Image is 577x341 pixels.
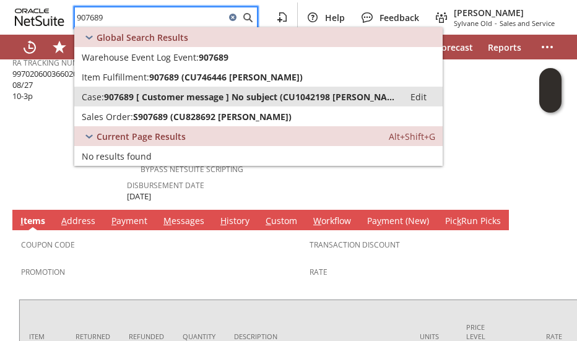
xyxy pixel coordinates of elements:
[141,164,243,175] a: Bypass NetSuite Scripting
[457,215,461,227] span: k
[310,240,400,250] a: Transaction Discount
[15,9,64,26] svg: logo
[12,58,102,68] a: RA Tracking Number(s)
[76,332,110,341] div: Returned
[389,131,435,142] span: Alt+Shift+G
[75,10,225,25] input: Search
[199,51,228,63] span: 907689
[442,215,504,228] a: PickRun Picks
[74,106,443,126] a: Sales Order:S907689 (CU828692 [PERSON_NAME])Edit:
[240,10,255,25] svg: Search
[58,215,98,228] a: Address
[74,87,443,106] a: Case:907689 [ Customer message ] No subject (CU1042198 [PERSON_NAME])Edit:
[454,19,492,28] span: Sylvane Old
[160,215,207,228] a: Messages
[127,191,151,202] span: [DATE]
[539,91,562,113] span: Oracle Guided Learning Widget. To move around, please hold and drag
[454,7,555,19] span: [PERSON_NAME]
[52,40,67,54] svg: Shortcuts
[21,267,65,277] a: Promotion
[466,322,494,341] div: Price Level
[380,12,419,24] span: Feedback
[74,146,443,166] a: No results found
[61,215,67,227] span: A
[500,19,555,28] span: Sales and Service
[163,215,171,227] span: M
[82,111,133,123] span: Sales Order:
[82,51,199,63] span: Warehouse Event Log Event:
[513,332,562,341] div: Rate
[480,35,529,59] a: Reports
[262,215,300,228] a: Custom
[310,267,328,277] a: Rate
[17,215,48,228] a: Items
[266,215,271,227] span: C
[12,68,77,102] span: 997020600366020 08/27 10-3p
[234,332,401,341] div: Description
[437,41,473,53] span: Forecast
[313,215,321,227] span: W
[183,332,215,341] div: Quantity
[127,180,204,191] a: Disbursement Date
[397,89,440,104] a: Edit:
[82,91,104,103] span: Case:
[82,71,149,83] span: Item Fulfillment:
[364,215,432,228] a: Payment (New)
[104,91,397,103] span: 907689 [ Customer message ] No subject (CU1042198 [PERSON_NAME])
[111,215,116,227] span: P
[430,35,480,59] a: Forecast
[97,131,186,142] span: Current Page Results
[22,40,37,54] svg: Recent Records
[29,332,57,341] div: Item
[220,215,227,227] span: H
[133,111,292,123] span: S907689 (CU828692 [PERSON_NAME])
[108,215,150,228] a: Payment
[74,67,443,87] a: Item Fulfillment:907689 (CU746446 [PERSON_NAME])Edit:
[15,35,45,59] a: Recent Records
[310,215,354,228] a: Workflow
[532,35,562,59] div: More menus
[377,215,381,227] span: y
[20,215,24,227] span: I
[539,68,562,113] iframe: Click here to launch Oracle Guided Learning Help Panel
[82,150,152,162] span: No results found
[217,215,253,228] a: History
[325,12,345,24] span: Help
[488,41,521,53] span: Reports
[45,35,74,59] div: Shortcuts
[97,32,188,43] span: Global Search Results
[495,19,497,28] span: -
[21,240,75,250] a: Coupon Code
[149,71,303,83] span: 907689 (CU746446 [PERSON_NAME])
[129,332,164,341] div: Refunded
[420,332,448,341] div: Units
[74,47,443,67] a: Warehouse Event Log Event:907689Edit:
